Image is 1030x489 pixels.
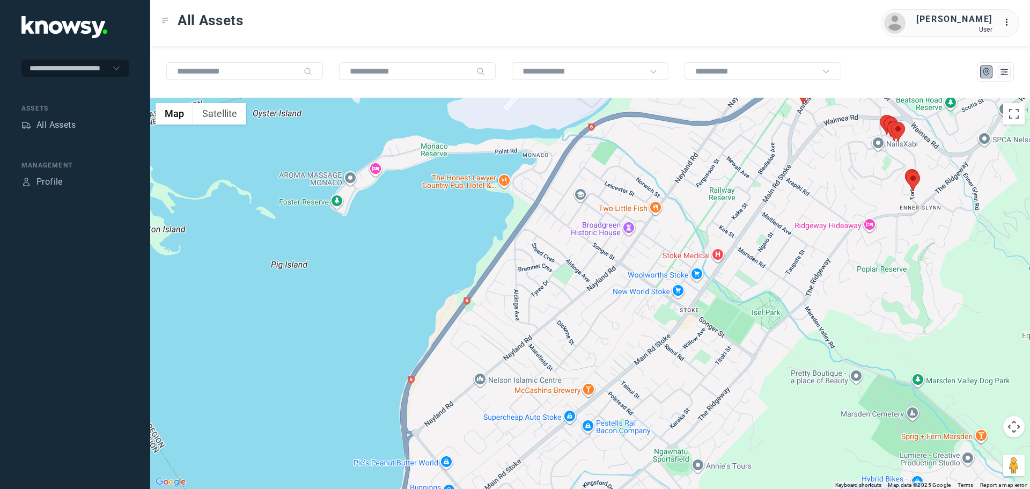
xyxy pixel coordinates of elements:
span: Map data ©2025 Google [888,482,951,488]
button: Map camera controls [1003,416,1025,437]
div: [PERSON_NAME] [916,13,992,26]
img: Application Logo [21,16,107,38]
a: Terms [958,482,974,488]
img: avatar.png [884,12,906,34]
div: Assets [21,120,31,130]
a: Open this area in Google Maps (opens a new window) [153,475,188,489]
button: Show satellite imagery [193,103,246,125]
div: : [1003,16,1016,31]
a: ProfileProfile [21,176,63,188]
img: Google [153,475,188,489]
a: AssetsAll Assets [21,119,76,132]
div: Toggle Menu [161,17,169,24]
div: Search [476,67,485,76]
div: All Assets [36,119,76,132]
div: Map [982,67,991,77]
button: Toggle fullscreen view [1003,103,1025,125]
div: Profile [21,177,31,187]
a: Report a map error [980,482,1027,488]
button: Keyboard shortcuts [835,481,881,489]
span: All Assets [178,11,244,30]
div: : [1003,16,1016,29]
div: Management [21,160,129,170]
button: Drag Pegman onto the map to open Street View [1003,455,1025,476]
tspan: ... [1004,18,1014,26]
div: Search [304,67,312,76]
div: List [999,67,1009,77]
div: Assets [21,104,129,113]
button: Show street map [156,103,193,125]
div: Profile [36,176,63,188]
div: User [916,26,992,33]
